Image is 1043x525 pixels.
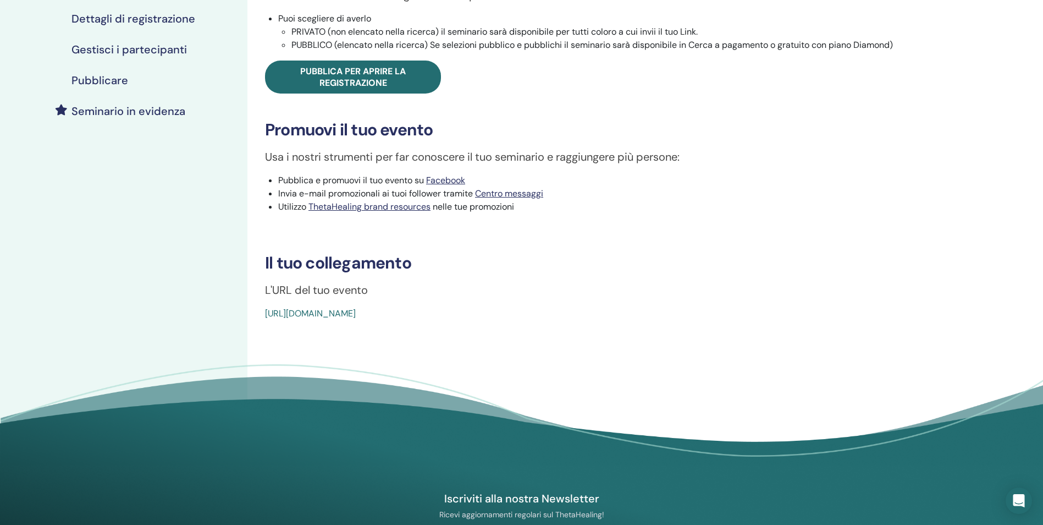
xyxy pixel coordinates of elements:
[426,174,465,186] a: Facebook
[265,120,925,140] h3: Promuovi il tuo evento
[265,61,441,94] a: Pubblica per aprire la registrazione
[1006,488,1032,514] div: Open Intercom Messenger
[475,188,543,199] a: Centro messaggi
[71,105,185,118] h4: Seminario in evidenza
[395,510,649,519] p: Ricevi aggiornamenti regolari sul ThetaHealing!
[71,43,187,56] h4: Gestisci i partecipanti
[291,25,925,39] li: PRIVATO (non elencato nella ricerca) il seminario sarà disponibile per tutti coloro a cui invii i...
[308,201,431,212] a: ThetaHealing brand resources
[300,65,406,89] span: Pubblica per aprire la registrazione
[395,491,649,506] h4: Iscriviti alla nostra Newsletter
[278,12,925,52] li: Puoi scegliere di averlo
[265,253,925,273] h3: Il tuo collegamento
[291,39,925,52] li: PUBBLICO (elencato nella ricerca) Se selezioni pubblico e pubblichi il seminario sarà disponibile...
[265,308,356,319] a: [URL][DOMAIN_NAME]
[278,200,925,214] li: Utilizzo nelle tue promozioni
[278,187,925,200] li: Invia e-mail promozionali ai tuoi follower tramite
[71,12,195,25] h4: Dettagli di registrazione
[265,282,925,298] p: L'URL del tuo evento
[265,149,925,165] p: Usa i nostri strumenti per far conoscere il tuo seminario e raggiungere più persone:
[71,74,128,87] h4: Pubblicare
[278,174,925,187] li: Pubblica e promuovi il tuo evento su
